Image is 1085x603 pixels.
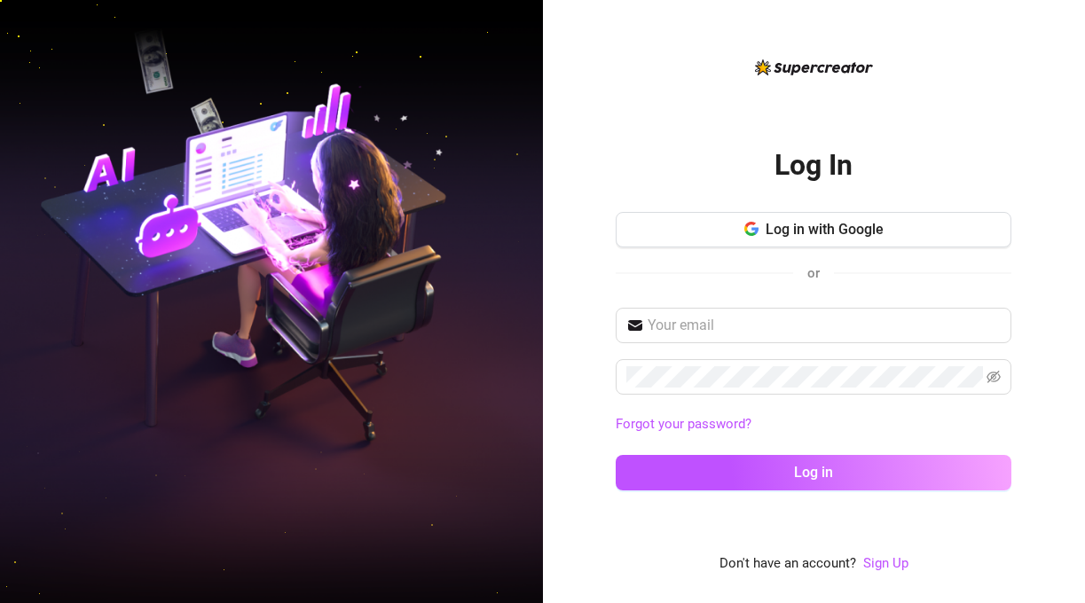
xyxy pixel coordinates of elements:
[794,464,833,481] span: Log in
[987,370,1001,384] span: eye-invisible
[616,416,751,432] a: Forgot your password?
[719,553,856,575] span: Don't have an account?
[863,555,908,571] a: Sign Up
[766,221,884,238] span: Log in with Google
[648,315,1001,336] input: Your email
[616,455,1011,490] button: Log in
[755,59,873,75] img: logo-BBDzfeDw.svg
[774,147,853,184] h2: Log In
[616,414,1011,435] a: Forgot your password?
[616,212,1011,247] button: Log in with Google
[863,553,908,575] a: Sign Up
[807,265,820,281] span: or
